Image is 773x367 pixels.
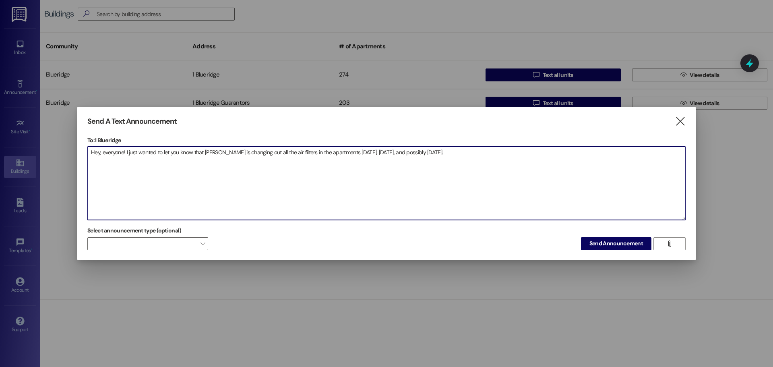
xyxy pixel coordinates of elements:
[87,136,686,144] p: To: 1 Blueridge
[589,239,643,248] span: Send Announcement
[87,117,177,126] h3: Send A Text Announcement
[88,147,685,220] textarea: Hey, everyone! I just wanted to let you know that [PERSON_NAME] is changing out all the air filte...
[87,224,182,237] label: Select announcement type (optional)
[675,117,686,126] i: 
[666,241,672,247] i: 
[581,237,651,250] button: Send Announcement
[87,146,686,220] div: Hey, everyone! I just wanted to let you know that [PERSON_NAME] is changing out all the air filte...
